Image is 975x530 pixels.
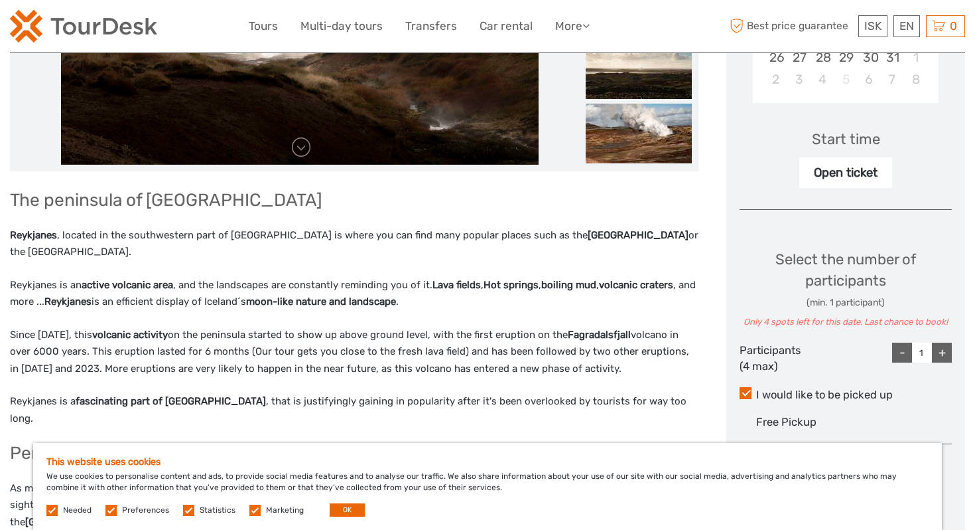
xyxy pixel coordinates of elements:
h2: The peninsula of [GEOGRAPHIC_DATA] [10,190,698,211]
div: Choose Monday, November 3rd, 2025 [787,68,811,90]
strong: boiling mud [541,279,596,291]
div: Choose Friday, October 31st, 2025 [881,46,904,68]
div: Choose Friday, November 7th, 2025 [881,68,904,90]
strong: moon-like nature and landscape [246,296,396,308]
div: Choose Saturday, November 8th, 2025 [904,68,927,90]
strong: Reykjanes [10,229,57,241]
label: Statistics [200,505,235,516]
p: Reykjanes is a , that is justifyingly gaining in popularity after it's been overlooked by tourist... [10,393,698,427]
strong: Hot springs [484,279,539,291]
div: Only 4 spots left for this date. Last chance to book! [740,316,952,329]
p: Reykjanes is an , and the landscapes are constantly reminding you of it. , , , , and more ... is ... [10,277,698,311]
div: Choose Tuesday, November 4th, 2025 [811,68,834,90]
strong: [GEOGRAPHIC_DATA] [588,229,688,241]
div: Participants (4 max) [740,343,811,374]
button: Open LiveChat chat widget [153,21,168,37]
div: Choose Monday, October 27th, 2025 [787,46,811,68]
div: Open ticket [799,157,892,188]
span: Best price guarantee [726,15,855,37]
div: Choose Tuesday, October 28th, 2025 [811,46,834,68]
strong: fascinating part of [GEOGRAPHIC_DATA] [76,395,266,407]
strong: Fagradalsfjall [568,329,631,341]
div: We use cookies to personalise content and ads, to provide social media features and to analyse ou... [33,443,942,530]
div: Choose Saturday, November 1st, 2025 [904,46,927,68]
label: Preferences [122,505,169,516]
span: ISK [864,19,881,33]
p: , located in the southwestern part of [GEOGRAPHIC_DATA] is where you can find many popular places... [10,227,698,261]
span: Free Pickup [756,416,816,428]
strong: volcanic craters [599,279,673,291]
label: Needed [63,505,92,516]
a: Multi-day tours [300,17,383,36]
img: 120-15d4194f-c635-41b9-a512-a3cb382bfb57_logo_small.png [10,10,157,43]
div: - [892,343,912,363]
div: Choose Sunday, October 26th, 2025 [764,46,787,68]
a: More [555,17,590,36]
p: Since [DATE], this on the peninsula started to show up above ground level, with the first eruptio... [10,327,698,378]
strong: Lava fields [432,279,481,291]
h5: This website uses cookies [46,456,929,468]
div: (min. 1 participant) [740,296,952,309]
div: Choose Thursday, November 6th, 2025 [858,68,881,90]
div: Not available Wednesday, November 5th, 2025 [834,68,857,90]
label: Marketing [266,505,304,516]
label: I would like to be picked up [740,387,952,403]
button: OK [330,503,365,517]
div: EN [893,15,920,37]
a: Transfers [405,17,457,36]
div: + [932,343,952,363]
a: Car rental [480,17,533,36]
strong: [GEOGRAPHIC_DATA] [25,516,126,528]
div: Start time [812,129,880,149]
div: Choose Thursday, October 30th, 2025 [858,46,881,68]
div: Choose Wednesday, October 29th, 2025 [834,46,857,68]
strong: Reykjanes [44,296,92,308]
div: Choose Sunday, November 2nd, 2025 [764,68,787,90]
h2: Personalizing this private tour to the [GEOGRAPHIC_DATA] [10,443,698,464]
img: 3a92fc6f5a334a6a90189df8a09a3b7b_slider_thumbnail.jpeg [586,104,692,163]
span: 0 [948,19,959,33]
p: We're away right now. Please check back later! [19,23,150,34]
img: 1784cb9c935b4388abfd25b105bac278_slider_thumbnail.jpeg [586,39,692,99]
div: Select the number of participants [740,249,952,329]
a: Tours [249,17,278,36]
strong: volcanic activity [92,329,168,341]
strong: active volcanic area [82,279,173,291]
